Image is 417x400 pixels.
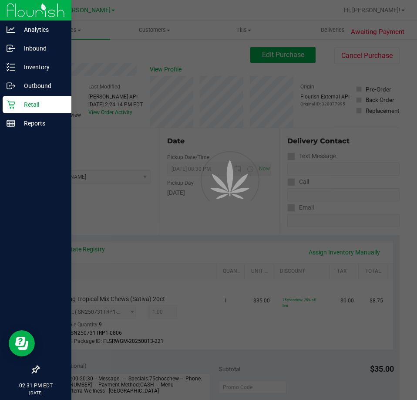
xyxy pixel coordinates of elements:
p: Outbound [15,81,67,91]
inline-svg: Inventory [7,63,15,71]
inline-svg: Outbound [7,81,15,90]
inline-svg: Retail [7,100,15,109]
p: Inbound [15,43,67,54]
p: Retail [15,99,67,110]
p: Reports [15,118,67,129]
p: Analytics [15,24,67,35]
p: Inventory [15,62,67,72]
iframe: Resource center [9,330,35,356]
p: 02:31 PM EDT [4,382,67,390]
p: [DATE] [4,390,67,396]
inline-svg: Reports [7,119,15,128]
inline-svg: Analytics [7,25,15,34]
inline-svg: Inbound [7,44,15,53]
